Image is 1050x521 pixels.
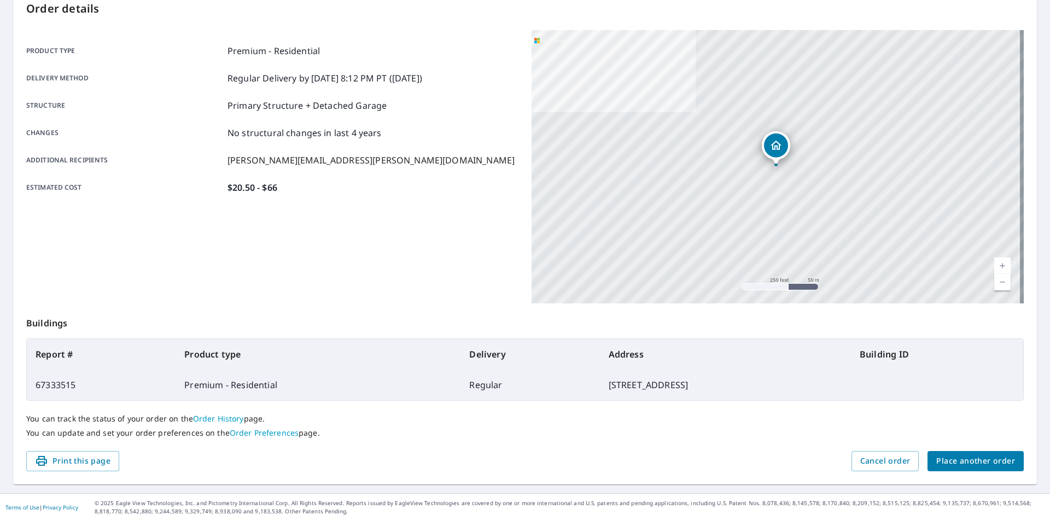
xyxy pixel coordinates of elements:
p: Additional recipients [26,154,223,167]
p: Estimated cost [26,181,223,194]
p: Changes [26,126,223,139]
p: © 2025 Eagle View Technologies, Inc. and Pictometry International Corp. All Rights Reserved. Repo... [95,499,1045,516]
p: You can update and set your order preferences on the page. [26,428,1024,438]
a: Current Level 17, Zoom Out [994,274,1011,290]
td: 67333515 [27,370,176,400]
th: Address [600,339,851,370]
a: Privacy Policy [43,504,78,511]
span: Cancel order [860,454,911,468]
p: $20.50 - $66 [227,181,277,194]
td: [STREET_ADDRESS] [600,370,851,400]
p: | [5,504,78,511]
a: Order Preferences [230,428,299,438]
td: Premium - Residential [176,370,460,400]
th: Product type [176,339,460,370]
button: Place another order [927,451,1024,471]
th: Building ID [851,339,1023,370]
p: Premium - Residential [227,44,320,57]
a: Order History [193,413,244,424]
p: Buildings [26,303,1024,338]
p: Order details [26,1,1024,17]
p: Regular Delivery by [DATE] 8:12 PM PT ([DATE]) [227,72,422,85]
span: Place another order [936,454,1015,468]
p: Structure [26,99,223,112]
span: Print this page [35,454,110,468]
td: Regular [460,370,599,400]
p: Delivery method [26,72,223,85]
p: No structural changes in last 4 years [227,126,382,139]
p: You can track the status of your order on the page. [26,414,1024,424]
p: [PERSON_NAME][EMAIL_ADDRESS][PERSON_NAME][DOMAIN_NAME] [227,154,515,167]
th: Report # [27,339,176,370]
p: Primary Structure + Detached Garage [227,99,387,112]
div: Dropped pin, building 1, Residential property, 2851 Centre Ave Reading, PA 19605 [762,131,790,165]
a: Terms of Use [5,504,39,511]
button: Print this page [26,451,119,471]
th: Delivery [460,339,599,370]
a: Current Level 17, Zoom In [994,257,1011,274]
p: Product type [26,44,223,57]
button: Cancel order [851,451,919,471]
